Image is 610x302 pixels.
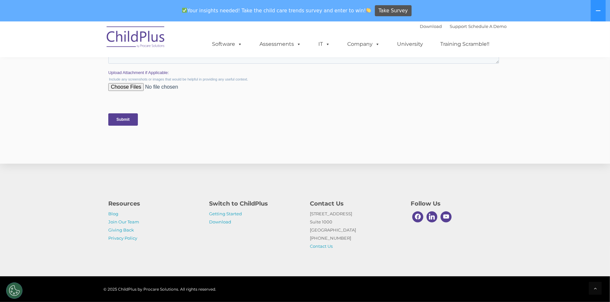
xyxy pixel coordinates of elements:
button: Cookies Settings [6,283,22,299]
a: Privacy Policy [108,235,137,241]
a: Youtube [439,210,453,224]
p: [STREET_ADDRESS] Suite 1000 [GEOGRAPHIC_DATA] [PHONE_NUMBER] [310,210,401,250]
a: Download [420,24,442,29]
h4: Contact Us [310,199,401,208]
span: Last name [197,38,217,43]
a: IT [312,38,337,51]
h4: Follow Us [411,199,502,208]
a: Facebook [411,210,425,224]
a: Join Our Team [108,219,139,224]
span: Your insights needed! Take the child care trends survey and enter to win! [179,4,374,17]
a: Take Survey [375,5,412,17]
img: ChildPlus by Procare Solutions [103,22,168,54]
a: Blog [108,211,118,216]
img: 👏 [366,8,371,13]
font: | [420,24,507,29]
h4: Switch to ChildPlus [209,199,300,208]
a: Software [206,38,249,51]
h4: Resources [108,199,199,208]
a: Schedule A Demo [468,24,507,29]
img: ✅ [182,8,187,13]
span: © 2025 ChildPlus by Procare Solutions. All rights reserved. [103,287,216,292]
a: Training Scramble!! [434,38,496,51]
a: Getting Started [209,211,242,216]
span: Take Survey [378,5,408,17]
span: Phone number [197,64,224,69]
a: University [391,38,430,51]
a: Download [209,219,231,224]
a: Assessments [253,38,308,51]
a: Company [341,38,386,51]
a: Support [450,24,467,29]
a: Giving Back [108,227,134,233]
a: Linkedin [425,210,439,224]
a: Contact Us [310,244,333,249]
